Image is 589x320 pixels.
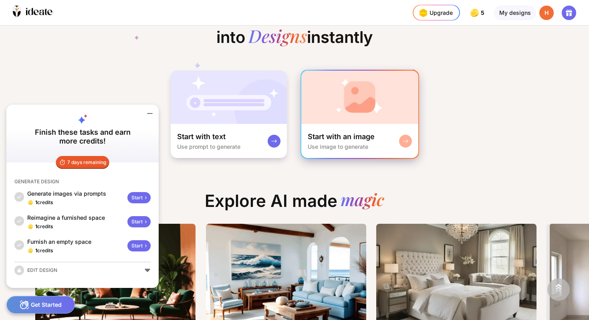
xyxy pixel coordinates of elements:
[14,178,59,185] div: GENERATE DESIGN
[417,6,453,19] div: Upgrade
[177,132,226,142] div: Start with text
[6,296,75,314] div: Get Started
[27,238,124,246] div: Furnish an empty space
[341,191,384,211] div: magic
[127,240,151,251] div: Start
[171,71,287,124] img: startWithTextCardBg.jpg
[177,143,240,150] div: Use prompt to generate
[35,223,37,229] span: 1
[481,10,486,16] span: 5
[35,247,53,254] div: credits
[35,223,53,230] div: credits
[27,214,124,222] div: Reimagine a furnished space
[56,156,109,169] div: 7 days remaining
[301,71,418,124] img: startWithImageCardBg.jpg
[27,190,124,198] div: Generate images via prompts
[198,191,391,217] div: Explore AI made
[35,247,37,253] span: 1
[35,199,53,206] div: credits
[417,6,430,19] img: upgrade-nav-btn-icon.gif
[308,143,368,150] div: Use image to generate
[308,132,375,142] div: Start with an image
[35,199,37,205] span: 1
[127,192,151,203] div: Start
[127,216,151,227] div: Start
[29,128,136,146] div: Finish these tasks and earn more credits!
[494,6,536,20] div: My designs
[539,6,554,20] div: H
